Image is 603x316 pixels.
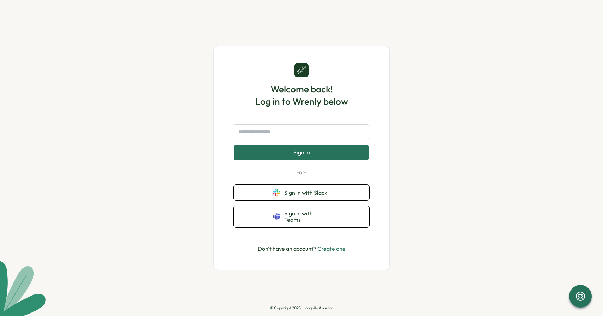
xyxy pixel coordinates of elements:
[284,210,330,223] span: Sign in with Teams
[284,189,330,196] span: Sign in with Slack
[270,306,333,310] p: © Copyright 2025, Incognito Apps Inc
[234,169,369,176] p: -or-
[258,244,346,253] p: Don't have an account?
[234,145,369,160] button: Sign in
[234,206,369,227] button: Sign in with Teams
[255,83,348,108] h1: Welcome back! Log in to Wrenly below
[293,149,310,156] span: Sign in
[317,245,346,252] a: Create one
[234,185,369,200] button: Sign in with Slack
